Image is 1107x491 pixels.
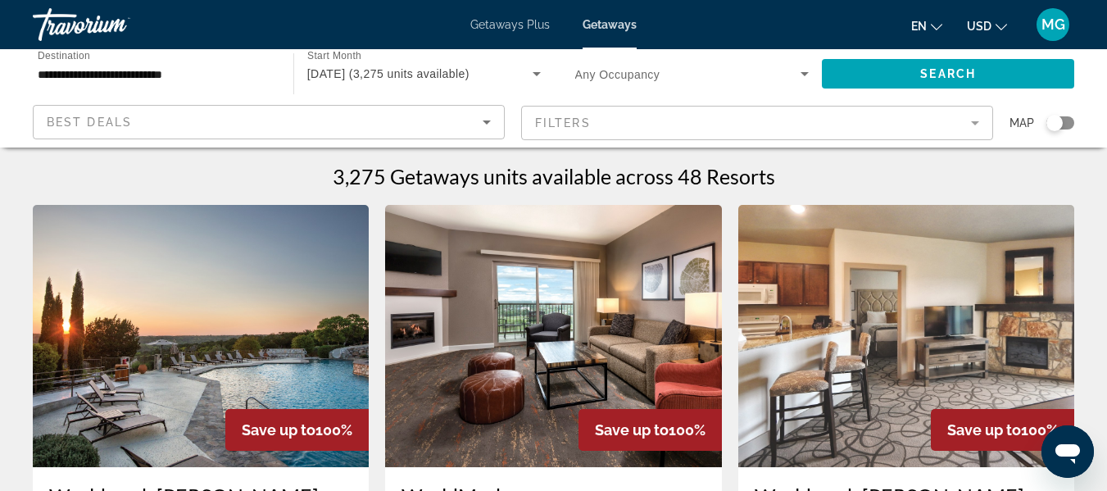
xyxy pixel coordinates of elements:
img: D948I01X.jpg [738,205,1074,467]
span: en [911,20,927,33]
span: MG [1041,16,1065,33]
img: DF55I01X.jpg [385,205,721,467]
a: Getaways [583,18,637,31]
div: 100% [931,409,1074,451]
button: Search [822,59,1074,89]
div: 100% [225,409,369,451]
span: Best Deals [47,116,132,129]
a: Travorium [33,3,197,46]
iframe: Button to launch messaging window [1041,425,1094,478]
span: [DATE] (3,275 units available) [307,67,470,80]
button: User Menu [1032,7,1074,42]
a: Getaways Plus [470,18,550,31]
span: Start Month [307,51,361,61]
button: Change language [911,14,942,38]
div: 100% [578,409,722,451]
img: D948O01X.jpg [33,205,369,467]
span: Search [920,67,976,80]
span: Save up to [242,421,315,439]
span: Save up to [595,421,669,439]
span: Map [1009,111,1034,134]
span: Any Occupancy [575,68,660,81]
span: Save up to [947,421,1021,439]
h1: 3,275 Getaways units available across 48 Resorts [333,164,775,189]
button: Change currency [967,14,1007,38]
mat-select: Sort by [47,112,491,132]
button: Filter [521,105,993,141]
span: USD [967,20,991,33]
span: Destination [38,50,90,61]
